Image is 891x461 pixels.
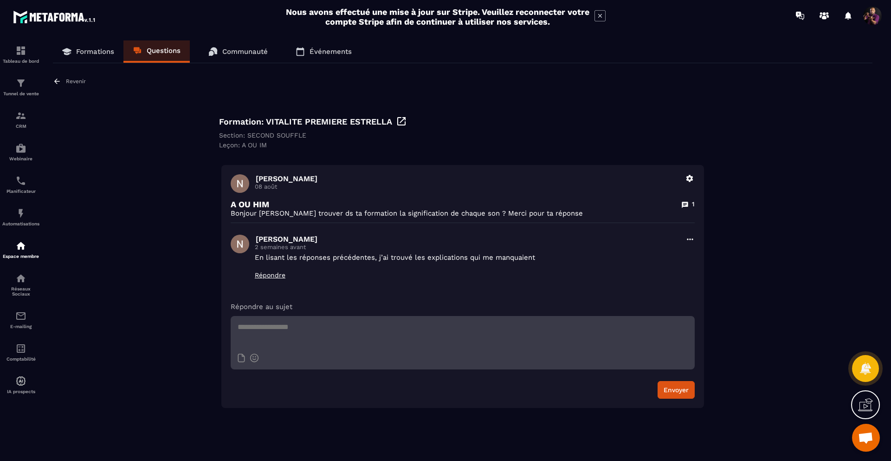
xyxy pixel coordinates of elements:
p: CRM [2,124,39,129]
img: automations [15,143,26,154]
p: Espace membre [2,254,39,259]
img: logo [13,8,97,25]
img: formation [15,110,26,121]
p: En lisant les réponses précédentes, j’ai trouvé les explications qui me manquaient [255,253,680,262]
img: formation [15,45,26,56]
a: Questions [123,40,190,63]
p: Planificateur [2,189,39,194]
p: Bonjour [PERSON_NAME] trouver ds ta formation la signification de chaque son ? Merci pour ta réponse [231,209,695,218]
a: social-networksocial-networkRéseaux Sociaux [2,266,39,303]
p: IA prospects [2,389,39,394]
div: Formation: VITALITE PREMIERE ESTRELLA [219,116,706,127]
p: Tunnel de vente [2,91,39,96]
p: Tableau de bord [2,59,39,64]
a: formationformationTunnel de vente [2,71,39,103]
div: Section: SECOND SOUFFLE [219,132,706,139]
img: social-network [15,273,26,284]
p: A OU HIM [231,199,269,209]
a: formationformationCRM [2,103,39,136]
p: Comptabilité [2,356,39,362]
a: automationsautomationsAutomatisations [2,201,39,233]
p: 1 [692,200,695,209]
a: Formations [53,40,123,63]
img: automations [15,375,26,387]
p: Événements [310,47,352,56]
p: 2 semaines avant [255,244,680,250]
p: Formations [76,47,114,56]
img: scheduler [15,175,26,186]
a: emailemailE-mailing [2,303,39,336]
p: Répondre [255,271,680,279]
a: automationsautomationsEspace membre [2,233,39,266]
p: Questions [147,46,181,55]
p: Automatisations [2,221,39,226]
p: Répondre au sujet [231,302,695,311]
p: [PERSON_NAME] [256,174,680,183]
img: automations [15,240,26,251]
a: schedulerschedulerPlanificateur [2,168,39,201]
p: 08 août [255,183,680,190]
div: Leçon: A OU IM [219,141,706,149]
p: [PERSON_NAME] [256,235,680,244]
a: automationsautomationsWebinaire [2,136,39,168]
img: email [15,310,26,322]
a: Communauté [199,40,277,63]
p: E-mailing [2,324,39,329]
p: Réseaux Sociaux [2,286,39,296]
a: Événements [286,40,361,63]
img: formation [15,78,26,89]
p: Revenir [66,78,86,85]
h2: Nous avons effectué une mise à jour sur Stripe. Veuillez reconnecter votre compte Stripe afin de ... [285,7,590,26]
p: Communauté [222,47,268,56]
img: automations [15,208,26,219]
a: accountantaccountantComptabilité [2,336,39,369]
img: accountant [15,343,26,354]
p: Webinaire [2,156,39,161]
a: Ouvrir le chat [852,424,880,452]
button: Envoyer [658,381,695,399]
a: formationformationTableau de bord [2,38,39,71]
